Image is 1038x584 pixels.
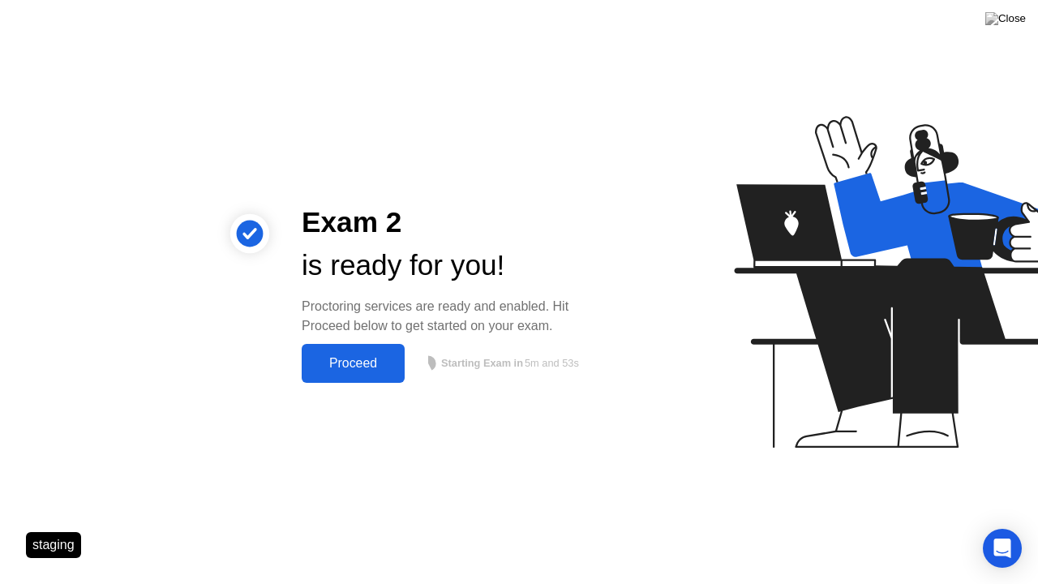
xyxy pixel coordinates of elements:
div: Proceed [307,356,400,371]
button: Proceed [302,344,405,383]
button: Starting Exam in5m and 53s [413,348,603,379]
div: is ready for you! [302,244,603,287]
span: 5m and 53s [525,357,579,369]
div: staging [26,532,81,558]
img: Close [985,12,1026,25]
div: Exam 2 [302,201,603,244]
div: Open Intercom Messenger [983,529,1022,568]
div: Proctoring services are ready and enabled. Hit Proceed below to get started on your exam. [302,297,603,336]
